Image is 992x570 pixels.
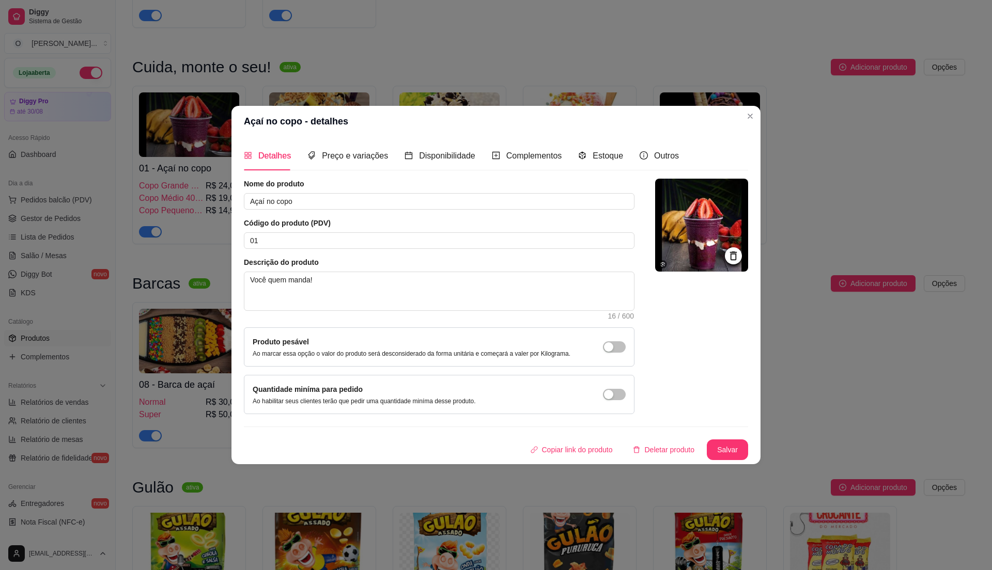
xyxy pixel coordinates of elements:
span: tags [307,151,316,160]
span: appstore [244,151,252,160]
textarea: Você quem manda! [244,272,634,310]
button: Close [742,108,758,124]
header: Açaí no copo - detalhes [231,106,761,137]
span: delete [633,446,640,453]
span: info-circle [640,151,648,160]
label: Quantidade miníma para pedido [253,385,363,393]
img: logo da loja [655,179,748,272]
button: Copiar link do produto [522,439,621,460]
label: Produto pesável [253,338,309,346]
span: Disponibilidade [419,151,475,160]
span: plus-square [492,151,500,160]
span: Preço e variações [322,151,388,160]
span: code-sandbox [578,151,586,160]
article: Código do produto (PDV) [244,218,634,228]
span: Outros [654,151,679,160]
p: Ao marcar essa opção o valor do produto será desconsiderado da forma unitária e começará a valer ... [253,350,570,358]
span: Detalhes [258,151,291,160]
span: Estoque [593,151,623,160]
span: calendar [405,151,413,160]
span: Complementos [506,151,562,160]
article: Nome do produto [244,179,634,189]
p: Ao habilitar seus clientes terão que pedir uma quantidade miníma desse produto. [253,397,476,405]
button: Salvar [707,439,748,460]
button: deleteDeletar produto [625,439,703,460]
input: Ex.: 123 [244,232,634,249]
article: Descrição do produto [244,257,634,267]
input: Ex.: Hamburguer de costela [244,193,634,210]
